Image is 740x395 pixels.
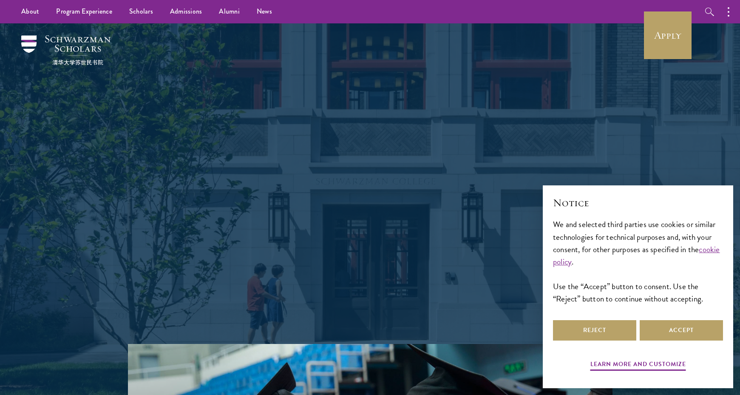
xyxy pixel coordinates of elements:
a: Apply [644,11,692,59]
div: We and selected third parties use cookies or similar technologies for technical purposes and, wit... [553,218,723,304]
h2: Notice [553,196,723,210]
p: Schwarzman Scholars is a prestigious one-year, fully funded master’s program in global affairs at... [217,171,523,272]
button: Accept [640,320,723,341]
button: Learn more and customize [590,359,686,372]
button: Reject [553,320,636,341]
img: Schwarzman Scholars [21,35,111,65]
a: cookie policy [553,243,720,268]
